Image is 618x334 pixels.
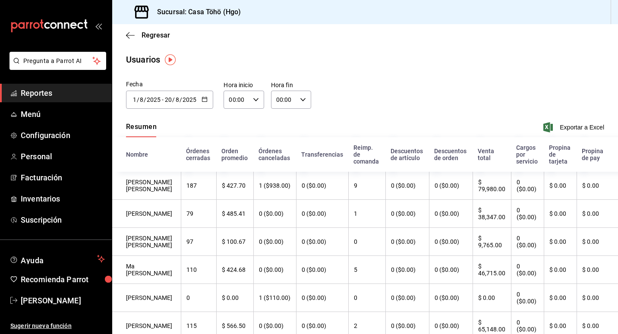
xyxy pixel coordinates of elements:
[181,172,216,200] th: 187
[21,151,105,162] span: Personal
[137,96,139,103] span: /
[385,172,429,200] th: 0 ($0.00)
[181,200,216,228] th: 79
[142,31,170,39] span: Regresar
[139,96,144,103] input: Month
[162,96,164,103] span: -
[473,200,511,228] th: $ 38,347.00
[511,200,544,228] th: 0 ($0.00)
[144,96,146,103] span: /
[146,96,161,103] input: Year
[429,200,473,228] th: 0 ($0.00)
[473,284,511,312] th: $ 0.00
[224,82,264,88] label: Hora inicio
[175,96,180,103] input: Month
[21,254,94,264] span: Ayuda
[165,54,176,65] img: Tooltip marker
[180,96,182,103] span: /
[348,284,385,312] th: 0
[385,200,429,228] th: 0 ($0.00)
[112,284,181,312] th: [PERSON_NAME]
[544,172,577,200] th: $ 0.00
[271,82,311,88] label: Hora fin
[181,137,216,172] th: Órdenes cerradas
[164,96,172,103] input: Day
[253,172,296,200] th: 1 ($938.00)
[181,228,216,256] th: 97
[511,284,544,312] th: 0 ($0.00)
[126,80,213,89] div: Fecha
[511,172,544,200] th: 0 ($0.00)
[296,256,348,284] th: 0 ($0.00)
[511,137,544,172] th: Cargos por servicio
[429,284,473,312] th: 0 ($0.00)
[473,137,511,172] th: Venta total
[21,274,105,285] span: Recomienda Parrot
[253,256,296,284] th: 0 ($0.00)
[126,123,157,137] button: Resumen
[112,228,181,256] th: [PERSON_NAME] [PERSON_NAME]
[21,129,105,141] span: Configuración
[429,172,473,200] th: 0 ($0.00)
[385,137,429,172] th: Descuentos de artículo
[10,321,105,331] span: Sugerir nueva función
[95,22,102,29] button: open_drawer_menu
[112,256,181,284] th: Ma [PERSON_NAME]
[253,284,296,312] th: 1 ($110.00)
[577,284,618,312] th: $ 0.00
[544,137,577,172] th: Propina de tarjeta
[150,7,241,17] h3: Sucursal: Casa Töhö (Hgo)
[511,256,544,284] th: 0 ($0.00)
[577,228,618,256] th: $ 0.00
[429,137,473,172] th: Descuentos de orden
[577,172,618,200] th: $ 0.00
[348,228,385,256] th: 0
[216,284,253,312] th: $ 0.00
[132,96,137,103] input: Day
[126,31,170,39] button: Regresar
[126,53,160,66] div: Usuarios
[126,123,157,137] div: navigation tabs
[112,172,181,200] th: [PERSON_NAME] [PERSON_NAME]
[21,108,105,120] span: Menú
[429,228,473,256] th: 0 ($0.00)
[216,228,253,256] th: $ 100.67
[348,172,385,200] th: 9
[511,228,544,256] th: 0 ($0.00)
[21,214,105,226] span: Suscripción
[577,256,618,284] th: $ 0.00
[544,256,577,284] th: $ 0.00
[216,256,253,284] th: $ 424.68
[6,63,106,72] a: Pregunta a Parrot AI
[473,172,511,200] th: $ 79,980.00
[385,228,429,256] th: 0 ($0.00)
[181,284,216,312] th: 0
[296,137,348,172] th: Transferencias
[216,172,253,200] th: $ 427.70
[385,284,429,312] th: 0 ($0.00)
[473,256,511,284] th: $ 46,715.00
[348,200,385,228] th: 1
[473,228,511,256] th: $ 9,765.00
[545,122,604,132] button: Exportar a Excel
[253,228,296,256] th: 0 ($0.00)
[112,137,181,172] th: Nombre
[182,96,197,103] input: Year
[296,284,348,312] th: 0 ($0.00)
[577,200,618,228] th: $ 0.00
[112,200,181,228] th: [PERSON_NAME]
[253,137,296,172] th: Órdenes canceladas
[216,137,253,172] th: Orden promedio
[9,52,106,70] button: Pregunta a Parrot AI
[181,256,216,284] th: 110
[296,228,348,256] th: 0 ($0.00)
[577,137,618,172] th: Propina de pay
[544,200,577,228] th: $ 0.00
[348,137,385,172] th: Reimp. de comanda
[253,200,296,228] th: 0 ($0.00)
[385,256,429,284] th: 0 ($0.00)
[216,200,253,228] th: $ 485.41
[172,96,175,103] span: /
